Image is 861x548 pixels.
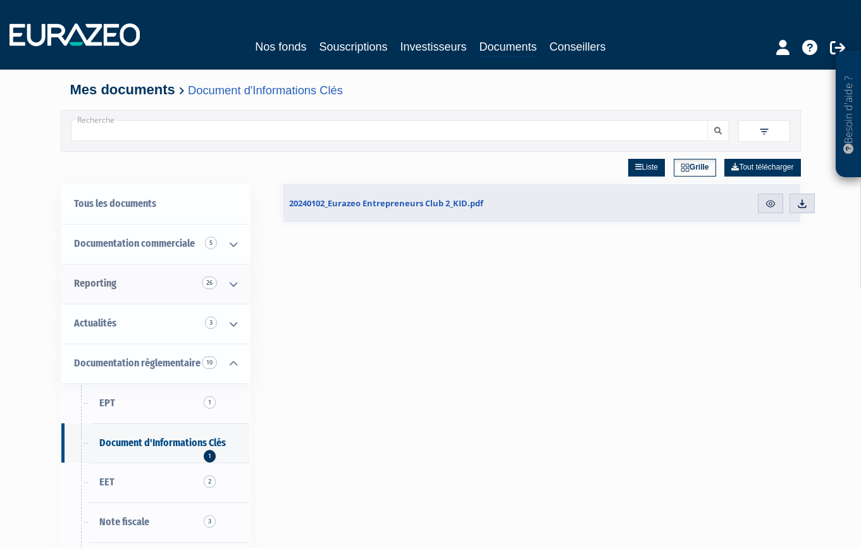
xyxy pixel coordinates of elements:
span: 3 [205,316,217,329]
a: Tout télécharger [724,159,800,177]
a: EPT1 [61,383,250,423]
span: Document d'Informations Clés [99,437,226,449]
a: Document d'Informations Clés1 [61,423,250,463]
a: EET2 [61,463,250,502]
input: Recherche [71,120,709,141]
img: 1732889491-logotype_eurazeo_blanc_rvb.png [9,23,140,46]
a: Actualités 3 [61,304,250,344]
h4: Mes documents [70,82,791,97]
span: 10 [202,356,217,369]
img: download.svg [796,198,808,209]
p: Besoin d'aide ? [841,58,856,171]
span: Reporting [74,277,116,289]
a: Documentation commerciale 5 [61,224,250,264]
span: 1 [204,450,216,463]
a: Conseillers [550,38,606,56]
a: Reporting 26 [61,264,250,304]
span: 5 [205,237,217,249]
span: 20240102_Eurazeo Entrepreneurs Club 2_KID.pdf [289,197,483,209]
a: Investisseurs [400,38,466,56]
img: grid.svg [681,163,690,172]
a: Document d'Informations Clés [188,84,343,97]
a: Note fiscale3 [61,502,250,542]
span: 3 [204,515,216,528]
a: Nos fonds [255,38,306,56]
a: Grille [674,159,716,177]
img: eye.svg [765,198,776,209]
span: EET [99,476,115,488]
span: EPT [99,397,115,409]
span: 1 [204,396,216,409]
a: 20240102_Eurazeo Entrepreneurs Club 2_KID.pdf [283,184,609,222]
span: Actualités [74,317,116,329]
img: filter.svg [759,126,770,137]
span: Documentation commerciale [74,237,195,249]
span: Note fiscale [99,516,149,528]
a: Documentation règlementaire 10 [61,344,250,383]
span: 2 [204,475,216,488]
a: Liste [628,159,665,177]
span: 26 [202,277,217,289]
a: Documents [480,38,537,58]
span: Documentation règlementaire [74,357,201,369]
a: Tous les documents [61,184,250,224]
a: Souscriptions [319,38,387,56]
